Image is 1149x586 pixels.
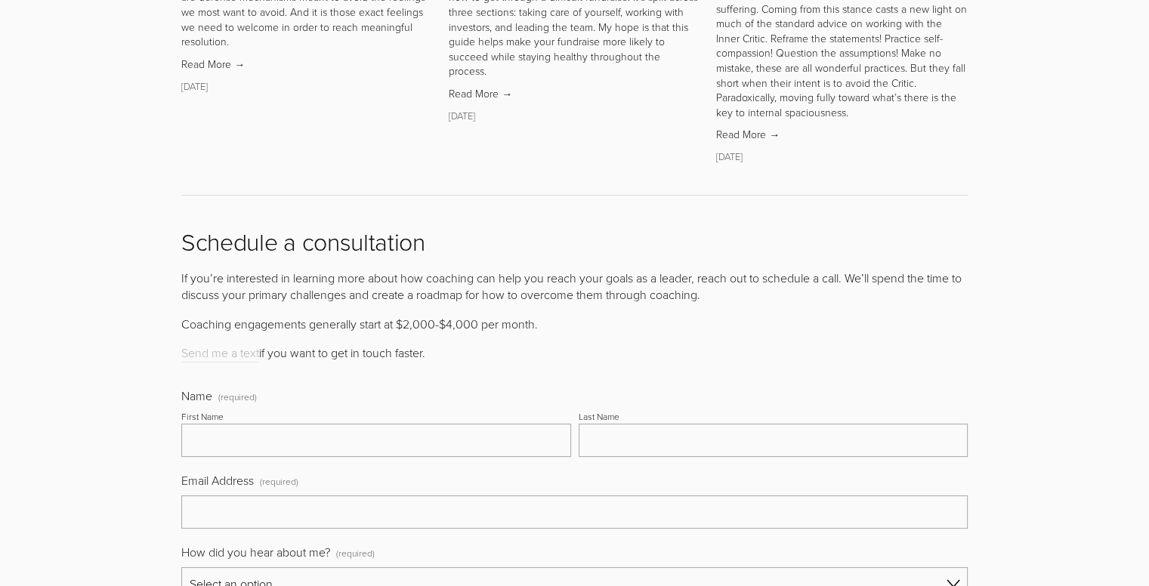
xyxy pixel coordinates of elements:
a: Read More → [716,127,968,142]
a: Read More → [449,86,700,101]
span: How did you hear about me? [181,544,330,560]
a: Send me a text [181,344,259,362]
a: Read More → [181,57,433,72]
time: [DATE] [181,79,208,93]
span: Name [181,387,212,404]
span: (required) [218,393,257,402]
div: Last Name [579,410,619,423]
p: If you’re interested in learning more about how coaching can help you reach your goals as a leade... [181,270,968,304]
span: (required) [260,470,298,492]
p: if you want to get in touch faster. [181,344,968,361]
time: [DATE] [716,150,743,163]
h2: Schedule a consultation [181,227,968,256]
div: First Name [181,410,224,423]
p: Coaching engagements generally start at $2,000-$4,000 per month. [181,316,968,332]
time: [DATE] [449,109,475,122]
span: (required) [336,542,375,564]
span: Email Address [181,472,254,489]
